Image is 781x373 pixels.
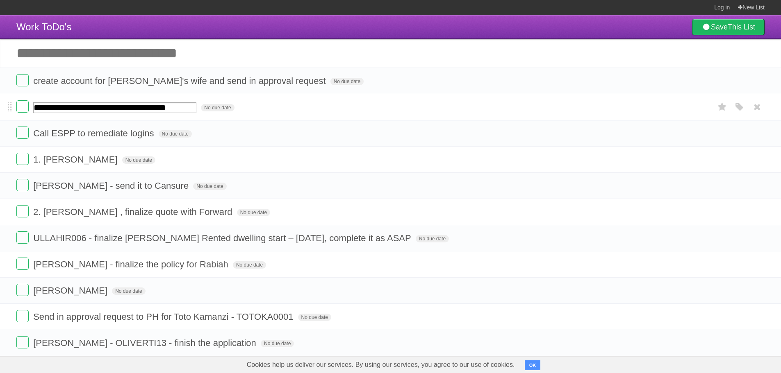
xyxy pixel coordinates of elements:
[16,100,29,113] label: Done
[16,258,29,270] label: Done
[122,156,155,164] span: No due date
[33,128,156,138] span: Call ESPP to remediate logins
[416,235,449,242] span: No due date
[16,284,29,296] label: Done
[33,181,191,191] span: [PERSON_NAME] - send it to Cansure
[33,154,119,165] span: 1. [PERSON_NAME]
[33,338,258,348] span: [PERSON_NAME] - OLIVERTI13 - finish the application
[16,310,29,322] label: Done
[33,312,295,322] span: Send in approval request to PH for Toto Kamanzi - TOTOKA0001
[16,21,71,32] span: Work ToDo's
[330,78,364,85] span: No due date
[233,261,266,269] span: No due date
[692,19,765,35] a: SaveThis List
[16,179,29,191] label: Done
[728,23,755,31] b: This List
[33,259,230,269] span: [PERSON_NAME] - finalize the policy for Rabiah
[715,100,730,114] label: Star task
[33,285,109,296] span: [PERSON_NAME]
[237,209,270,216] span: No due date
[201,104,234,111] span: No due date
[525,360,541,370] button: OK
[16,74,29,86] label: Done
[33,76,328,86] span: create account for [PERSON_NAME]'s wife and send in approval request
[193,183,226,190] span: No due date
[112,287,145,295] span: No due date
[33,233,413,243] span: ULLAHIR006 - finalize [PERSON_NAME] Rented dwelling start – [DATE], complete it as ASAP
[16,336,29,348] label: Done
[261,340,294,347] span: No due date
[298,314,331,321] span: No due date
[16,127,29,139] label: Done
[159,130,192,138] span: No due date
[239,357,523,373] span: Cookies help us deliver our services. By using our services, you agree to our use of cookies.
[33,207,234,217] span: 2. [PERSON_NAME] , finalize quote with Forward
[16,205,29,217] label: Done
[16,153,29,165] label: Done
[16,231,29,244] label: Done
